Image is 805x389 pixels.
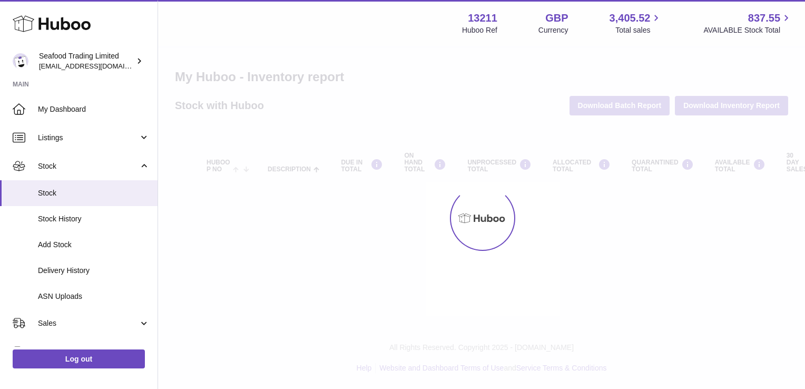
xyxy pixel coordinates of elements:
a: Log out [13,349,145,368]
a: 837.55 AVAILABLE Stock Total [703,11,792,35]
div: Seafood Trading Limited [39,51,134,71]
span: ASN Uploads [38,291,150,302]
span: Add Stock [38,240,150,250]
span: Total sales [615,25,662,35]
div: Huboo Ref [462,25,497,35]
span: Delivery History [38,266,150,276]
a: 3,405.52 Total sales [610,11,663,35]
span: Sales [38,318,139,328]
span: My Dashboard [38,104,150,114]
span: Stock [38,161,139,171]
strong: 13211 [468,11,497,25]
span: AVAILABLE Stock Total [703,25,792,35]
span: 3,405.52 [610,11,651,25]
span: [EMAIL_ADDRESS][DOMAIN_NAME] [39,62,155,70]
span: 837.55 [748,11,780,25]
strong: GBP [545,11,568,25]
img: online@rickstein.com [13,53,28,69]
span: Stock [38,188,150,198]
span: Listings [38,133,139,143]
span: Stock History [38,214,150,224]
div: Currency [538,25,568,35]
